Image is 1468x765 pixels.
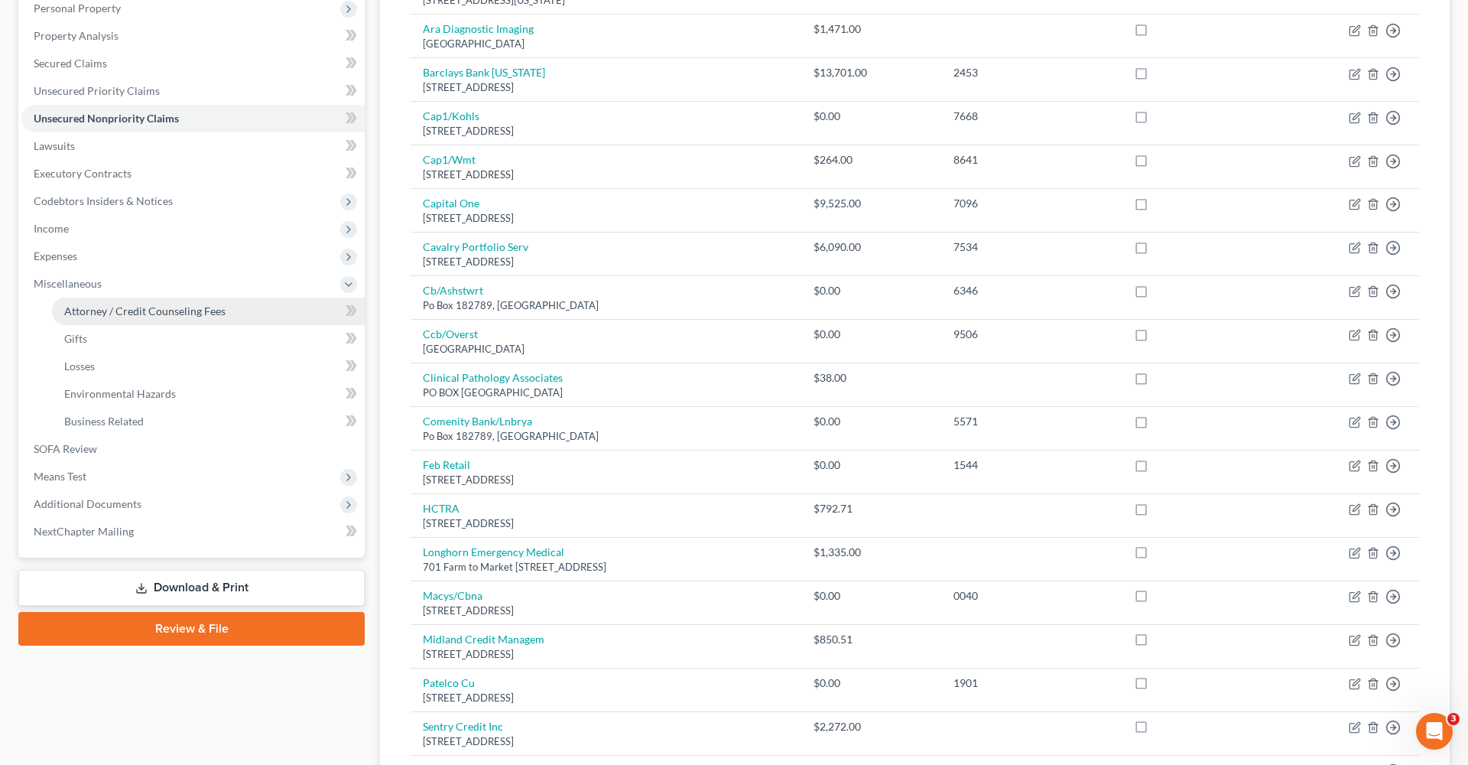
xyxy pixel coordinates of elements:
a: Executory Contracts [21,160,365,187]
div: 1901 [953,675,1110,691]
a: Longhorn Emergency Medical [423,545,564,558]
a: Unsecured Nonpriority Claims [21,105,365,132]
div: $1,471.00 [814,21,929,37]
a: Midland Credit Managem [423,633,544,646]
a: Patelco Cu [423,676,475,689]
span: Expenses [34,249,77,262]
a: Secured Claims [21,50,365,77]
a: Environmental Hazards [52,380,365,408]
div: 1544 [953,457,1110,473]
a: Losses [52,353,365,380]
div: [STREET_ADDRESS] [423,604,789,618]
div: [STREET_ADDRESS] [423,255,789,269]
a: NextChapter Mailing [21,518,365,545]
a: Comenity Bank/Lnbrya [423,415,532,428]
span: Business Related [64,415,144,428]
div: $850.51 [814,632,929,647]
div: $0.00 [814,109,929,124]
a: Cavalry Portfolio Serv [423,240,528,253]
div: Po Box 182789, [GEOGRAPHIC_DATA] [423,429,789,444]
a: Review & File [18,612,365,646]
a: Cap1/Wmt [423,153,476,166]
div: $6,090.00 [814,239,929,255]
div: [STREET_ADDRESS] [423,211,789,226]
a: Cap1/Kohls [423,109,479,122]
div: $13,701.00 [814,65,929,80]
div: [STREET_ADDRESS] [423,516,789,531]
div: $0.00 [814,588,929,604]
a: Cb/Ashstwrt [423,284,483,297]
span: Property Analysis [34,29,119,42]
div: [STREET_ADDRESS] [423,473,789,487]
div: 6346 [953,283,1110,298]
a: HCTRA [423,502,460,515]
span: Unsecured Nonpriority Claims [34,112,179,125]
div: $264.00 [814,152,929,168]
a: SOFA Review [21,435,365,463]
span: Losses [64,360,95,373]
span: Income [34,222,69,235]
div: [GEOGRAPHIC_DATA] [423,37,789,51]
span: Secured Claims [34,57,107,70]
div: $0.00 [814,327,929,342]
a: Business Related [52,408,365,435]
div: $38.00 [814,370,929,386]
div: 9506 [953,327,1110,342]
a: Feb Retail [423,458,470,471]
span: Attorney / Credit Counseling Fees [64,304,226,317]
a: Ccb/Overst [423,327,478,340]
span: Means Test [34,470,86,483]
div: 8641 [953,152,1110,168]
a: Property Analysis [21,22,365,50]
div: [STREET_ADDRESS] [423,80,789,95]
div: PO BOX [GEOGRAPHIC_DATA] [423,386,789,400]
a: Gifts [52,325,365,353]
div: $1,335.00 [814,545,929,560]
div: [STREET_ADDRESS] [423,124,789,138]
a: Lawsuits [21,132,365,160]
span: SOFA Review [34,442,97,455]
div: 701 Farm to Market [STREET_ADDRESS] [423,560,789,575]
span: NextChapter Mailing [34,525,134,538]
span: 3 [1447,713,1460,725]
div: 7668 [953,109,1110,124]
a: Sentry Credit Inc [423,720,503,733]
a: Unsecured Priority Claims [21,77,365,105]
div: $0.00 [814,457,929,473]
div: [STREET_ADDRESS] [423,691,789,705]
span: Gifts [64,332,87,345]
span: Environmental Hazards [64,387,176,400]
span: Unsecured Priority Claims [34,84,160,97]
div: [STREET_ADDRESS] [423,168,789,182]
div: $0.00 [814,414,929,429]
div: 7534 [953,239,1110,255]
div: [STREET_ADDRESS] [423,734,789,749]
div: $0.00 [814,675,929,691]
iframe: Intercom live chat [1416,713,1453,750]
span: Lawsuits [34,139,75,152]
span: Executory Contracts [34,167,132,180]
a: Ara Diagnostic Imaging [423,22,534,35]
div: 0040 [953,588,1110,604]
div: $9,525.00 [814,196,929,211]
span: Miscellaneous [34,277,102,290]
div: $0.00 [814,283,929,298]
div: 7096 [953,196,1110,211]
span: Personal Property [34,2,121,15]
a: Download & Print [18,570,365,606]
div: 2453 [953,65,1110,80]
div: [GEOGRAPHIC_DATA] [423,342,789,356]
div: [STREET_ADDRESS] [423,647,789,662]
a: Macys/Cbna [423,589,482,602]
span: Codebtors Insiders & Notices [34,194,173,207]
div: Po Box 182789, [GEOGRAPHIC_DATA] [423,298,789,313]
a: Barclays Bank [US_STATE] [423,66,545,79]
div: $2,272.00 [814,719,929,734]
div: 5571 [953,414,1110,429]
a: Clinical Pathology Associates [423,371,563,384]
a: Capital One [423,197,479,210]
span: Additional Documents [34,497,141,510]
a: Attorney / Credit Counseling Fees [52,298,365,325]
div: $792.71 [814,501,929,516]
